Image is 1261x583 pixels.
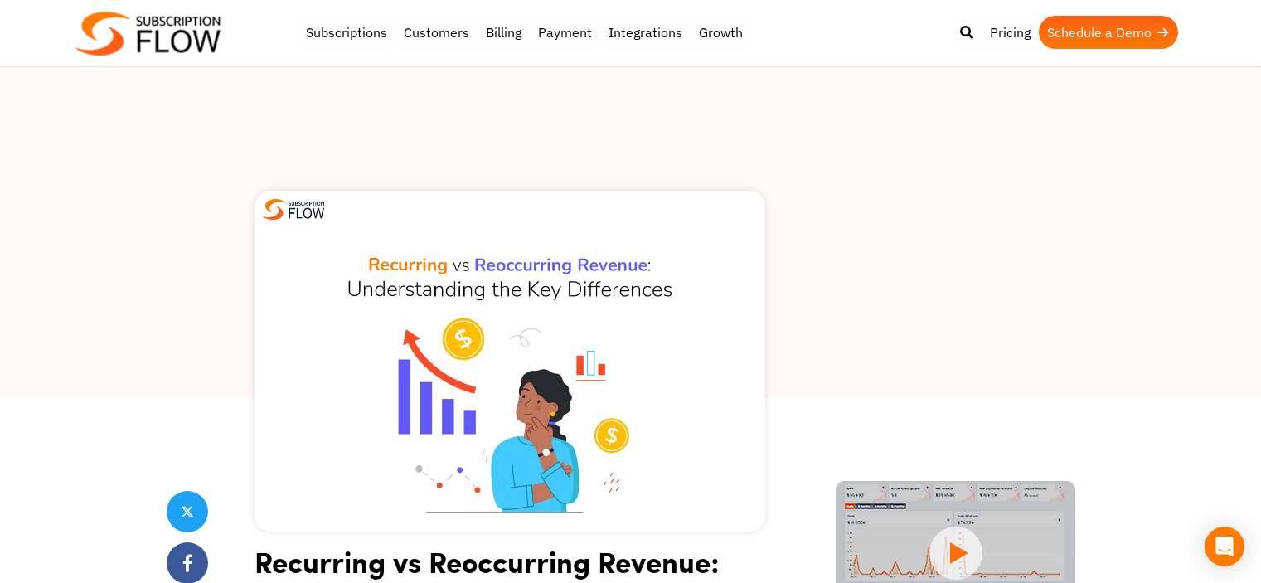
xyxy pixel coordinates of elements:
a: Growth [691,16,751,49]
a: Customers [395,16,478,49]
a: Billing [478,16,530,49]
a: Schedule a Demo [1039,16,1178,49]
img: recurring vs reoccurring revenue [255,191,765,532]
a: Pricing [982,16,1039,49]
a: Integrations [600,16,691,49]
a: Payment [530,16,600,49]
a: Subscriptions [298,16,395,49]
div: Open Intercom Messenger [1205,527,1244,566]
img: Subscriptionflow [75,12,221,56]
